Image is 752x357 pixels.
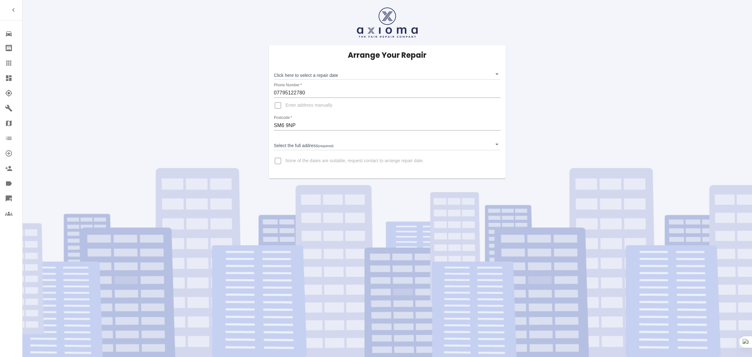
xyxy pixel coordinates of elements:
h5: Arrange Your Repair [348,50,426,60]
label: Phone Number [274,83,302,88]
img: axioma [357,8,418,38]
span: Enter address manually [285,102,332,109]
label: Postcode [274,115,292,120]
span: None of the dates are suitable, request contact to arrange repair date. [285,158,424,164]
